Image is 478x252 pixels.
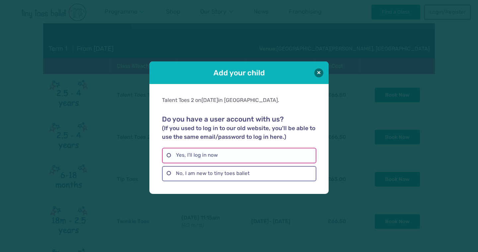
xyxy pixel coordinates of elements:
small: (If you used to log in to our old website, you'll be able to use the same email/password to log i... [162,125,315,140]
label: No, I am new to tiny toes ballet [162,166,316,181]
label: Yes, I'll log in now [162,148,316,163]
h1: Add your child [168,68,310,78]
h2: Do you have a user account with us? [162,115,316,141]
div: Talent Toes 2 on in [GEOGRAPHIC_DATA]. [162,97,316,104]
span: [DATE] [201,97,218,103]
